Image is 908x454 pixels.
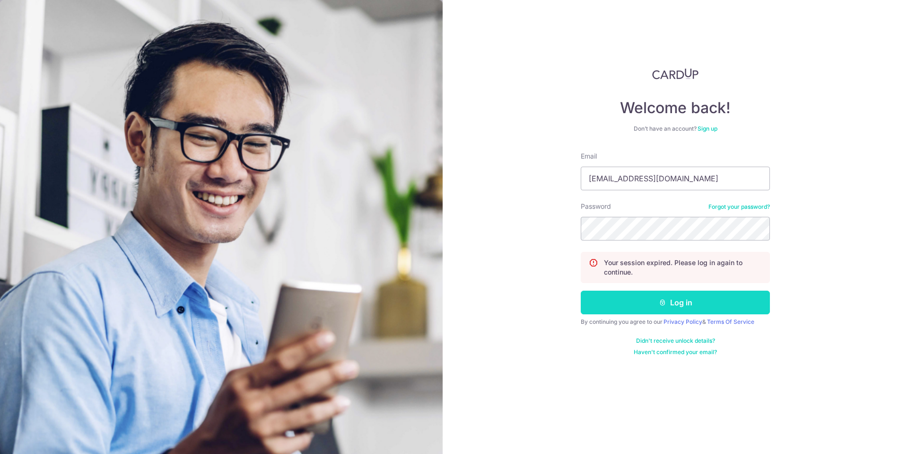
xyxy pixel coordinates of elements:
a: Sign up [698,125,717,132]
a: Privacy Policy [664,318,702,325]
div: Don’t have an account? [581,125,770,133]
label: Email [581,151,597,161]
a: Forgot your password? [708,203,770,211]
a: Haven't confirmed your email? [634,348,717,356]
label: Password [581,202,611,211]
img: CardUp Logo [652,68,698,80]
h4: Welcome back! [581,98,770,117]
a: Terms Of Service [707,318,754,325]
input: Enter your Email [581,167,770,190]
p: Your session expired. Please log in again to continue. [604,258,762,277]
a: Didn't receive unlock details? [636,337,715,345]
div: By continuing you agree to our & [581,318,770,326]
button: Log in [581,291,770,314]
